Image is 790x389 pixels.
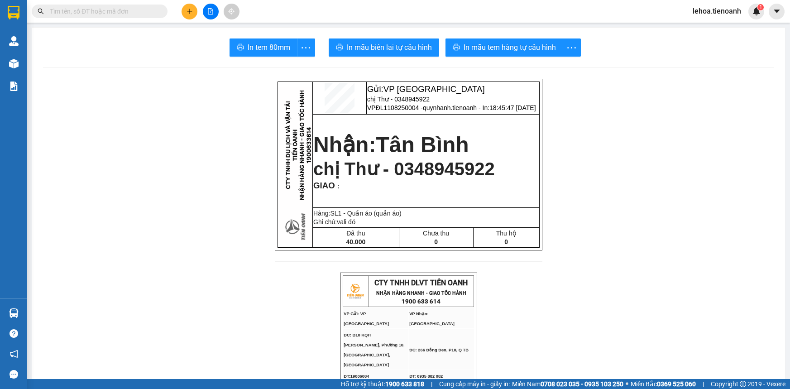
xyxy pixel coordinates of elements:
span: ĐC: B10 KQH [PERSON_NAME], Phường 10, [GEOGRAPHIC_DATA], [GEOGRAPHIC_DATA] [344,333,404,367]
span: In mẫu biên lai tự cấu hình [347,42,432,53]
span: file-add [207,8,214,14]
strong: 1900 633 818 [385,380,424,388]
img: icon-new-feature [752,7,761,15]
img: warehouse-icon [9,36,19,46]
button: file-add [203,4,219,19]
span: Miền Bắc [631,379,696,389]
span: Ghi chú: [313,218,356,226]
strong: Nhận: [313,133,469,157]
span: VP Nhận: [GEOGRAPHIC_DATA] [409,312,455,326]
span: CTY TNHH DLVT TIẾN OANH [374,279,468,287]
span: 40.000 [346,238,365,245]
strong: 1900 633 614 [402,298,440,305]
span: Gửi: [367,84,485,94]
strong: 0708 023 035 - 0935 103 250 [541,380,623,388]
span: lehoa.tienoanh [685,5,748,17]
span: vali đỏ [337,218,356,226]
span: ĐT:19006084 [344,374,369,379]
sup: 1 [757,4,764,10]
span: search [38,8,44,14]
span: printer [453,43,460,52]
strong: NHẬN HÀNG NHANH - GIAO TỐC HÀNH [376,290,466,296]
span: | [431,379,432,389]
span: Đã thu [346,230,365,237]
span: quynhanh.tienoanh - In: [423,104,536,111]
button: caret-down [769,4,785,19]
span: Hàng:SL [313,210,402,217]
span: question-circle [10,329,18,338]
img: warehouse-icon [9,59,19,68]
span: 0 [434,238,438,245]
span: more [297,42,315,53]
span: chị Thư - 0348945922 [313,159,495,179]
span: notification [10,350,18,358]
span: copyright [740,381,746,387]
span: aim [228,8,235,14]
button: aim [224,4,239,19]
span: : [335,182,340,190]
span: | [703,379,704,389]
span: printer [336,43,343,52]
span: Thu hộ [496,230,517,237]
span: Cung cấp máy in - giấy in: [439,379,510,389]
button: more [297,38,315,57]
span: message [10,370,18,379]
span: 0 [504,238,508,245]
span: chị Thư - 0348945922 [367,96,430,103]
span: more [563,42,580,53]
button: printerIn tem 80mm [230,38,297,57]
span: Tân Bình [376,133,469,157]
img: logo [344,280,366,303]
span: ⚪️ [626,382,628,386]
button: printerIn mẫu tem hàng tự cấu hình [445,38,563,57]
button: printerIn mẫu biên lai tự cấu hình [329,38,439,57]
img: solution-icon [9,82,19,91]
span: In tem 80mm [248,42,290,53]
span: 1 - Quần áo (quần áo) [338,210,402,217]
span: VP [GEOGRAPHIC_DATA] [383,84,485,94]
span: caret-down [773,7,781,15]
strong: 0369 525 060 [657,380,696,388]
span: ĐC: 266 Đồng Đen, P10, Q TB [409,348,469,352]
span: ĐT: 0935 882 082 [409,374,443,379]
span: Hỗ trợ kỹ thuật: [341,379,424,389]
span: 1 [759,4,762,10]
span: Miền Nam [512,379,623,389]
button: more [563,38,581,57]
span: plus [187,8,193,14]
span: GIAO [313,181,335,190]
span: VP Gửi: VP [GEOGRAPHIC_DATA] [344,312,389,326]
span: Chưa thu [423,230,449,237]
img: warehouse-icon [9,308,19,318]
span: 18:45:47 [DATE] [489,104,536,111]
span: In mẫu tem hàng tự cấu hình [464,42,556,53]
img: logo-vxr [8,6,19,19]
input: Tìm tên, số ĐT hoặc mã đơn [50,6,157,16]
span: printer [237,43,244,52]
span: VPĐL1108250004 - [367,104,536,111]
button: plus [182,4,197,19]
